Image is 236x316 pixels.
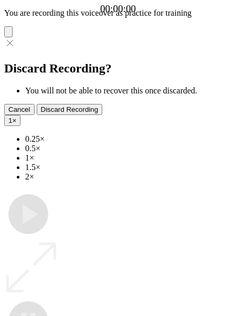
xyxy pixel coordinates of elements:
h2: Discard Recording? [4,61,232,76]
button: Cancel [4,104,35,115]
li: 1× [25,153,232,163]
li: 0.5× [25,144,232,153]
li: 0.25× [25,134,232,144]
li: You will not be able to recover this once discarded. [25,86,232,96]
span: 1 [8,117,12,124]
li: 1.5× [25,163,232,172]
li: 2× [25,172,232,182]
button: Discard Recording [37,104,103,115]
p: You are recording this voiceover as practice for training [4,8,232,18]
button: 1× [4,115,20,126]
a: 00:00:00 [100,3,136,15]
